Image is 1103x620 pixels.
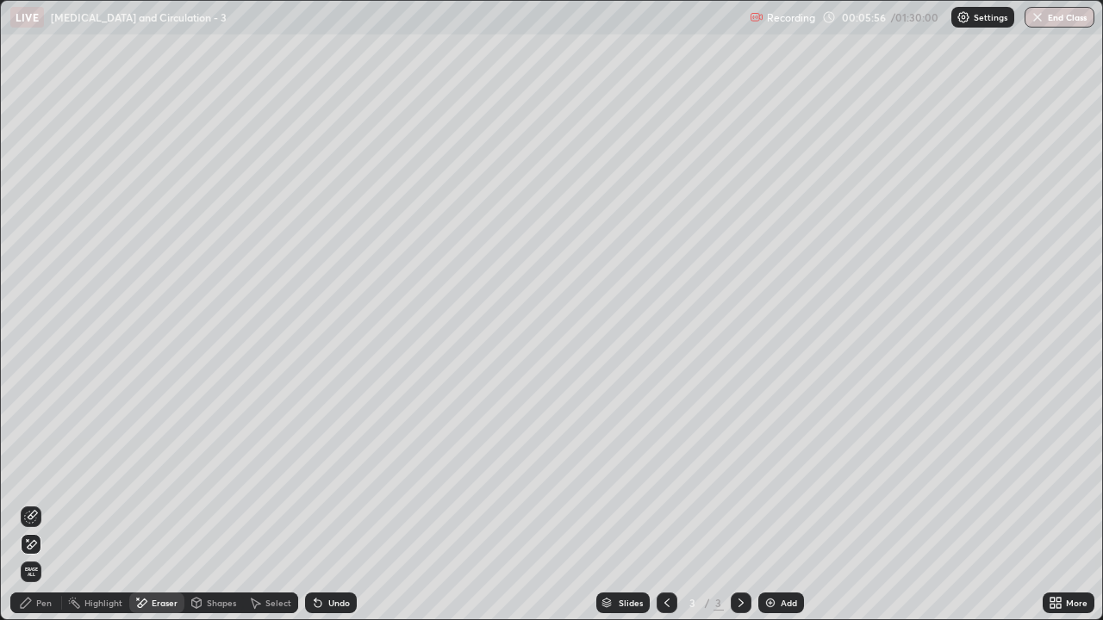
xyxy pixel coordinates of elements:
p: [MEDICAL_DATA] and Circulation - 3 [51,10,227,24]
div: 3 [714,595,724,611]
p: Recording [767,11,815,24]
div: / [705,598,710,608]
span: Erase all [22,567,41,577]
button: End Class [1025,7,1094,28]
p: Settings [974,13,1007,22]
img: end-class-cross [1031,10,1044,24]
div: 3 [684,598,701,608]
img: class-settings-icons [957,10,970,24]
div: Eraser [152,598,178,607]
p: LIVE [16,10,39,24]
div: Highlight [84,598,122,607]
div: Select [265,598,291,607]
div: Undo [328,598,350,607]
div: Pen [36,598,52,607]
div: Slides [619,598,643,607]
img: recording.375f2c34.svg [750,10,763,24]
div: Shapes [207,598,236,607]
div: Add [781,598,797,607]
img: add-slide-button [763,596,777,610]
div: More [1066,598,1087,607]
